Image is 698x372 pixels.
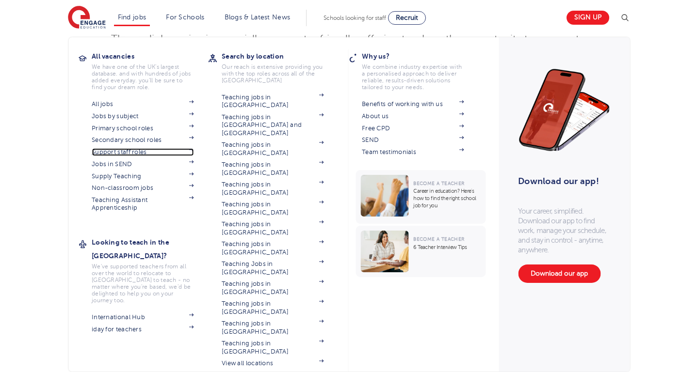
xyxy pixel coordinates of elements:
[92,148,194,156] a: Support staff roles
[222,320,324,336] a: Teaching jobs in [GEOGRAPHIC_DATA]
[222,161,324,177] a: Teaching jobs in [GEOGRAPHIC_DATA]
[92,63,194,91] p: We have one of the UK's largest database. and with hundreds of jobs added everyday. you'll be sur...
[362,112,464,120] a: About us
[92,184,194,192] a: Non-classroom jobs
[166,14,204,21] a: For Schools
[413,236,464,242] span: Become a Teacher
[356,226,488,277] a: Become a Teacher6 Teacher Interview Tips
[92,49,208,91] a: All vacanciesWe have one of the UK's largest database. and with hundreds of jobs added everyday. ...
[222,49,338,63] h3: Search by location
[388,11,426,25] a: Recruit
[222,260,324,276] a: Teaching Jobs in [GEOGRAPHIC_DATA]
[92,100,194,108] a: All jobs
[362,100,464,108] a: Benefits of working with us
[92,160,194,168] a: Jobs in SEND
[362,148,464,156] a: Team testimonials
[518,264,601,283] a: Download our app
[222,49,338,84] a: Search by locationOur reach is extensive providing you with the top roles across all of the [GEOG...
[225,14,291,21] a: Blogs & Latest News
[222,113,324,137] a: Teaching jobs in [GEOGRAPHIC_DATA] and [GEOGRAPHIC_DATA]
[222,359,324,367] a: View all locations
[413,187,481,209] p: Career in education? Here’s how to find the right school job for you
[362,63,464,91] p: We combine industry expertise with a personalised approach to deliver reliable, results-driven so...
[222,340,324,356] a: Teaching jobs in [GEOGRAPHIC_DATA]
[222,201,324,217] a: Teaching jobs in [GEOGRAPHIC_DATA]
[118,14,146,21] a: Find jobs
[222,300,324,316] a: Teaching jobs in [GEOGRAPHIC_DATA]
[92,136,194,144] a: Secondary school roles
[92,49,208,63] h3: All vacancies
[413,181,464,186] span: Become a Teacher
[518,170,606,192] h3: Download our app!
[68,6,106,30] img: Engage Education
[324,15,386,21] span: Schools looking for staff
[92,235,208,263] h3: Looking to teach in the [GEOGRAPHIC_DATA]?
[222,280,324,296] a: Teaching jobs in [GEOGRAPHIC_DATA]
[92,313,194,321] a: International Hub
[222,240,324,256] a: Teaching jobs in [GEOGRAPHIC_DATA]
[362,124,464,132] a: Free CPD
[396,14,418,21] span: Recruit
[92,235,208,304] a: Looking to teach in the [GEOGRAPHIC_DATA]?We've supported teachers from all over the world to rel...
[518,206,610,255] p: Your career, simplified. Download our app to find work, manage your schedule, and stay in control...
[222,181,324,197] a: Teaching jobs in [GEOGRAPHIC_DATA]
[567,11,609,25] a: Sign up
[362,49,478,63] h3: Why us?
[92,325,194,333] a: iday for teachers
[362,136,464,144] a: SEND
[92,112,194,120] a: Jobs by subject
[92,196,194,212] a: Teaching Assistant Apprenticeship
[356,170,488,224] a: Become a TeacherCareer in education? Here’s how to find the right school job for you
[92,263,194,304] p: We've supported teachers from all over the world to relocate to [GEOGRAPHIC_DATA] to teach - no m...
[222,63,324,84] p: Our reach is extensive providing you with the top roles across all of the [GEOGRAPHIC_DATA]
[92,124,194,132] a: Primary school roles
[222,93,324,109] a: Teaching jobs in [GEOGRAPHIC_DATA]
[222,141,324,157] a: Teaching jobs in [GEOGRAPHIC_DATA]
[92,172,194,180] a: Supply Teaching
[222,220,324,236] a: Teaching jobs in [GEOGRAPHIC_DATA]
[413,244,481,251] p: 6 Teacher Interview Tips
[362,49,478,91] a: Why us?We combine industry expertise with a personalised approach to deliver reliable, results-dr...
